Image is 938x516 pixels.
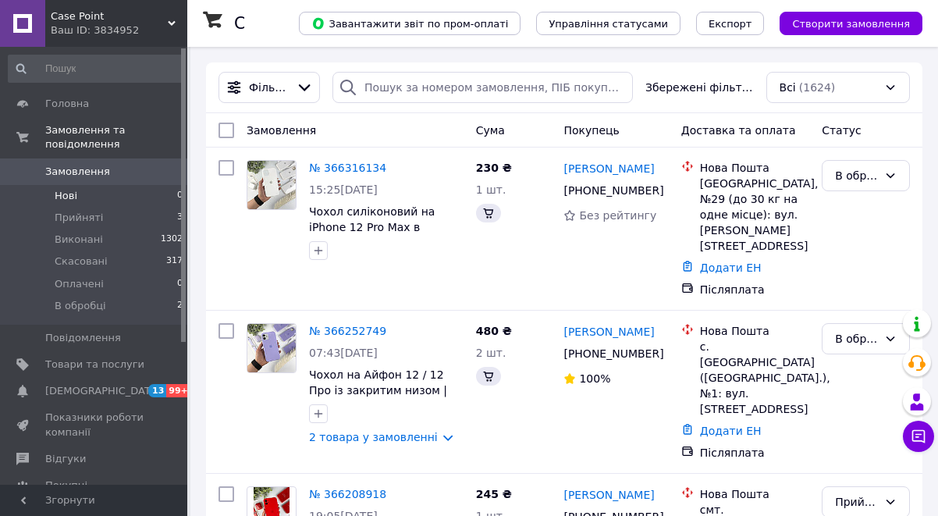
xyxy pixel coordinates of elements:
input: Пошук за номером замовлення, ПІБ покупця, номером телефону, Email, номером накладної [332,72,633,103]
span: 15:25[DATE] [309,183,378,196]
a: № 366252749 [309,325,386,337]
span: 99+ [166,384,192,397]
span: Показники роботи компанії [45,411,144,439]
a: [PERSON_NAME] [563,324,654,340]
div: В обробці [835,167,878,184]
div: с. [GEOGRAPHIC_DATA] ([GEOGRAPHIC_DATA].), №1: вул. [STREET_ADDRESS] [700,339,809,417]
span: (1624) [799,81,836,94]
button: Створити замовлення [780,12,922,35]
a: Додати ЕН [700,425,762,437]
span: 317 [166,254,183,269]
span: 0 [177,277,183,291]
button: Завантажити звіт по пром-оплаті [299,12,521,35]
span: Статус [822,124,862,137]
span: Оплачені [55,277,104,291]
div: [PHONE_NUMBER] [560,343,657,365]
span: 230 ₴ [476,162,512,174]
input: Пошук [8,55,184,83]
button: Експорт [696,12,765,35]
a: Чохол на Айфон 12 / 12 Про із закритим низом | Чохол для iPhone 12 / 12 Pro Light Purple (39) [309,368,450,428]
span: Прийняті [55,211,103,225]
span: Товари та послуги [45,358,144,372]
a: Чохол силіконовий на iPhone 12 Pro Max в кольорі Білий [309,205,435,249]
span: 13 [148,384,166,397]
span: Фільтри [249,80,290,95]
span: Повідомлення [45,331,121,345]
span: Головна [45,97,89,111]
div: Післяплата [700,445,809,461]
a: № 366316134 [309,162,386,174]
span: Доставка та оплата [681,124,796,137]
span: Case Point [51,9,168,23]
span: Замовлення та повідомлення [45,123,187,151]
div: Ваш ID: 3834952 [51,23,187,37]
a: Створити замовлення [764,16,922,29]
a: Фото товару [247,160,297,210]
span: 480 ₴ [476,325,512,337]
span: Всі [780,80,796,95]
span: Експорт [709,18,752,30]
span: 0 [177,189,183,203]
span: Управління статусами [549,18,668,30]
span: 3 [177,211,183,225]
span: 2 [177,299,183,313]
span: Створити замовлення [792,18,910,30]
img: Фото товару [247,161,296,209]
span: Нові [55,189,77,203]
span: 2 шт. [476,347,506,359]
div: Прийнято [835,493,878,511]
a: 2 товара у замовленні [309,431,438,443]
div: [GEOGRAPHIC_DATA], №29 (до 30 кг на одне місце): вул. [PERSON_NAME][STREET_ADDRESS] [700,176,809,254]
a: Фото товару [247,323,297,373]
div: Післяплата [700,282,809,297]
div: [PHONE_NUMBER] [560,180,657,201]
span: Покупець [563,124,619,137]
span: Покупці [45,479,87,493]
span: Замовлення [45,165,110,179]
a: [PERSON_NAME] [563,487,654,503]
button: Чат з покупцем [903,421,934,452]
div: В обробці [835,330,878,347]
span: Відгуки [45,452,86,466]
a: Додати ЕН [700,262,762,274]
span: В обробці [55,299,106,313]
span: Скасовані [55,254,108,269]
span: 245 ₴ [476,488,512,500]
span: Замовлення [247,124,316,137]
span: 07:43[DATE] [309,347,378,359]
div: Нова Пошта [700,486,809,502]
span: Виконані [55,233,103,247]
span: Cума [476,124,505,137]
button: Управління статусами [536,12,680,35]
span: Без рейтингу [579,209,656,222]
span: [DEMOGRAPHIC_DATA] [45,384,161,398]
span: 100% [579,372,610,385]
div: Нова Пошта [700,323,809,339]
img: Фото товару [247,324,296,372]
span: Завантажити звіт по пром-оплаті [311,16,508,30]
h1: Список замовлень [234,14,393,33]
span: Збережені фільтри: [645,80,754,95]
div: Нова Пошта [700,160,809,176]
span: 1 шт. [476,183,506,196]
a: [PERSON_NAME] [563,161,654,176]
a: № 366208918 [309,488,386,500]
span: 1302 [161,233,183,247]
